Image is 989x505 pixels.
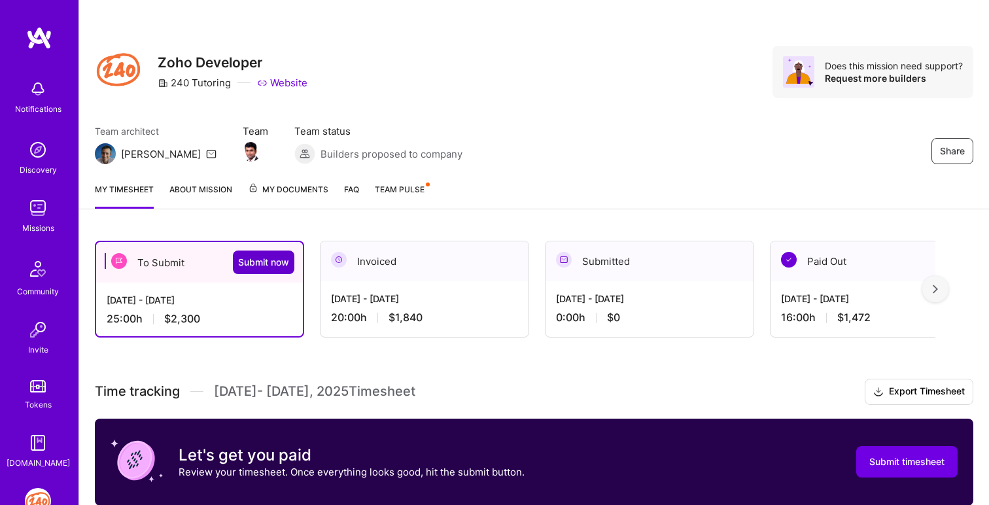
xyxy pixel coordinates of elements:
div: [DATE] - [DATE] [781,292,968,305]
a: About Mission [169,183,232,209]
span: Team status [294,124,462,138]
span: $1,840 [389,311,423,324]
h3: Let's get you paid [179,445,525,465]
img: Company Logo [95,46,142,93]
span: $1,472 [837,311,871,324]
img: logo [26,26,52,50]
img: teamwork [25,195,51,221]
div: 25:00 h [107,312,292,326]
img: Paid Out [781,252,797,268]
div: [DATE] - [DATE] [331,292,518,305]
span: Submit timesheet [869,455,945,468]
span: Team architect [95,124,217,138]
div: Invite [28,343,48,357]
span: [DATE] - [DATE] , 2025 Timesheet [214,383,415,400]
button: Submit timesheet [856,446,958,478]
span: Time tracking [95,383,180,400]
a: Website [257,76,307,90]
img: coin [111,434,163,487]
div: [DOMAIN_NAME] [7,456,70,470]
div: Community [17,285,59,298]
button: Submit now [233,251,294,274]
img: Builders proposed to company [294,143,315,164]
button: Share [931,138,973,164]
i: icon CompanyGray [158,78,168,88]
img: tokens [30,380,46,392]
div: [DATE] - [DATE] [556,292,743,305]
img: Community [22,253,54,285]
span: Team [243,124,268,138]
div: Notifications [15,102,61,116]
div: 20:00 h [331,311,518,324]
a: Team Pulse [375,183,428,209]
img: Team Architect [95,143,116,164]
span: Submit now [238,256,289,269]
button: Export Timesheet [865,379,973,405]
div: Invoiced [321,241,529,281]
p: Review your timesheet. Once everything looks good, hit the submit button. [179,465,525,479]
div: [PERSON_NAME] [121,147,201,161]
div: [DATE] - [DATE] [107,293,292,307]
i: icon Mail [206,148,217,159]
div: Submitted [546,241,754,281]
span: $0 [607,311,620,324]
a: My Documents [248,183,328,209]
a: Team Member Avatar [243,141,260,163]
span: $2,300 [164,312,200,326]
div: 0:00 h [556,311,743,324]
img: Invite [25,317,51,343]
div: 240 Tutoring [158,76,231,90]
div: Discovery [20,163,57,177]
img: Submitted [556,252,572,268]
img: Invoiced [331,252,347,268]
div: To Submit [96,242,303,283]
h3: Zoho Developer [158,54,307,71]
span: My Documents [248,183,328,197]
a: FAQ [344,183,359,209]
img: To Submit [111,253,127,269]
div: Tokens [25,398,52,411]
img: Avatar [783,56,814,88]
div: Missions [22,221,54,235]
img: guide book [25,430,51,456]
div: 16:00 h [781,311,968,324]
img: bell [25,76,51,102]
i: icon Download [873,385,884,399]
div: Request more builders [825,72,963,84]
span: Team Pulse [375,184,425,194]
a: My timesheet [95,183,154,209]
img: right [933,285,938,294]
div: Does this mission need support? [825,60,963,72]
span: Builders proposed to company [321,147,462,161]
div: Paid Out [771,241,979,281]
span: Share [940,145,965,158]
img: Team Member Avatar [241,142,261,162]
img: discovery [25,137,51,163]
